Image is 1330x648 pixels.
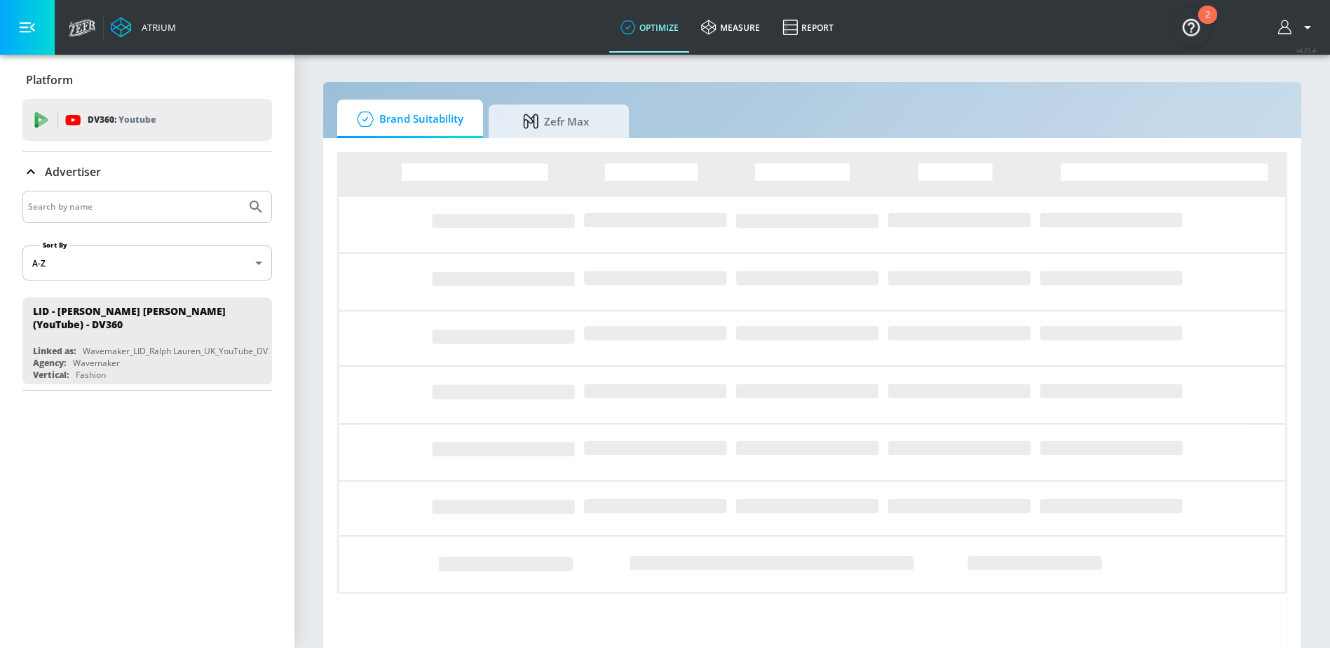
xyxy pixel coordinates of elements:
[88,112,156,128] p: DV360:
[76,369,106,381] div: Fashion
[609,2,690,53] a: optimize
[22,297,272,384] div: LID - [PERSON_NAME] [PERSON_NAME] (YouTube) - DV360Linked as:Wavemaker_LID_Ralph Lauren_UK_YouTub...
[45,164,101,180] p: Advertiser
[33,304,249,331] div: LID - [PERSON_NAME] [PERSON_NAME] (YouTube) - DV360
[28,198,240,216] input: Search by name
[40,241,70,250] label: Sort By
[1296,46,1316,54] span: v 4.25.4
[22,99,272,141] div: DV360: Youtube
[1172,7,1211,46] button: Open Resource Center, 2 new notifications
[503,104,609,138] span: Zefr Max
[136,21,176,34] div: Atrium
[1205,15,1210,33] div: 2
[26,72,73,88] p: Platform
[33,345,76,357] div: Linked as:
[22,245,272,281] div: A-Z
[22,152,272,191] div: Advertiser
[351,102,463,136] span: Brand Suitability
[22,292,272,390] nav: list of Advertiser
[118,112,156,127] p: Youtube
[73,357,120,369] div: Wavemaker
[83,345,283,357] div: Wavemaker_LID_Ralph Lauren_UK_YouTube_DV360
[22,60,272,100] div: Platform
[22,191,272,390] div: Advertiser
[33,357,66,369] div: Agency:
[111,17,176,38] a: Atrium
[33,369,69,381] div: Vertical:
[690,2,771,53] a: measure
[771,2,845,53] a: Report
